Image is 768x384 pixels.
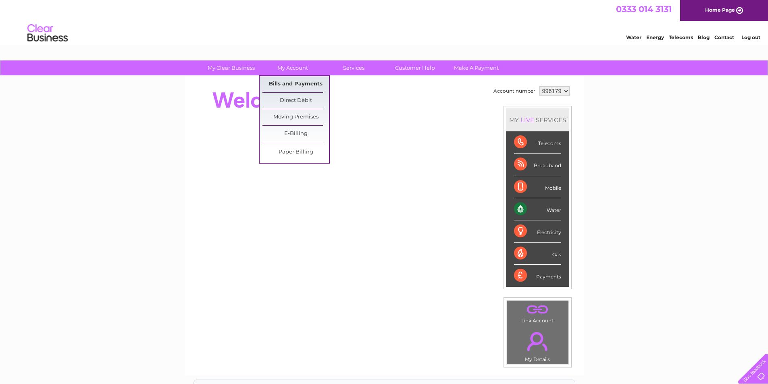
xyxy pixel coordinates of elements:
[714,34,734,40] a: Contact
[741,34,760,40] a: Log out
[262,144,329,160] a: Paper Billing
[491,84,537,98] td: Account number
[626,34,641,40] a: Water
[514,176,561,198] div: Mobile
[506,300,569,326] td: Link Account
[259,60,326,75] a: My Account
[514,265,561,286] div: Payments
[646,34,664,40] a: Energy
[262,109,329,125] a: Moving Premises
[506,325,569,365] td: My Details
[382,60,448,75] a: Customer Help
[509,303,566,317] a: .
[514,131,561,154] div: Telecoms
[27,21,68,46] img: logo.png
[514,220,561,243] div: Electricity
[616,4,672,14] a: 0333 014 3131
[262,93,329,109] a: Direct Debit
[519,116,536,124] div: LIVE
[198,60,264,75] a: My Clear Business
[514,198,561,220] div: Water
[262,126,329,142] a: E-Billing
[262,76,329,92] a: Bills and Payments
[669,34,693,40] a: Telecoms
[506,108,569,131] div: MY SERVICES
[321,60,387,75] a: Services
[509,327,566,355] a: .
[514,243,561,265] div: Gas
[194,4,575,39] div: Clear Business is a trading name of Verastar Limited (registered in [GEOGRAPHIC_DATA] No. 3667643...
[443,60,510,75] a: Make A Payment
[698,34,710,40] a: Blog
[514,154,561,176] div: Broadband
